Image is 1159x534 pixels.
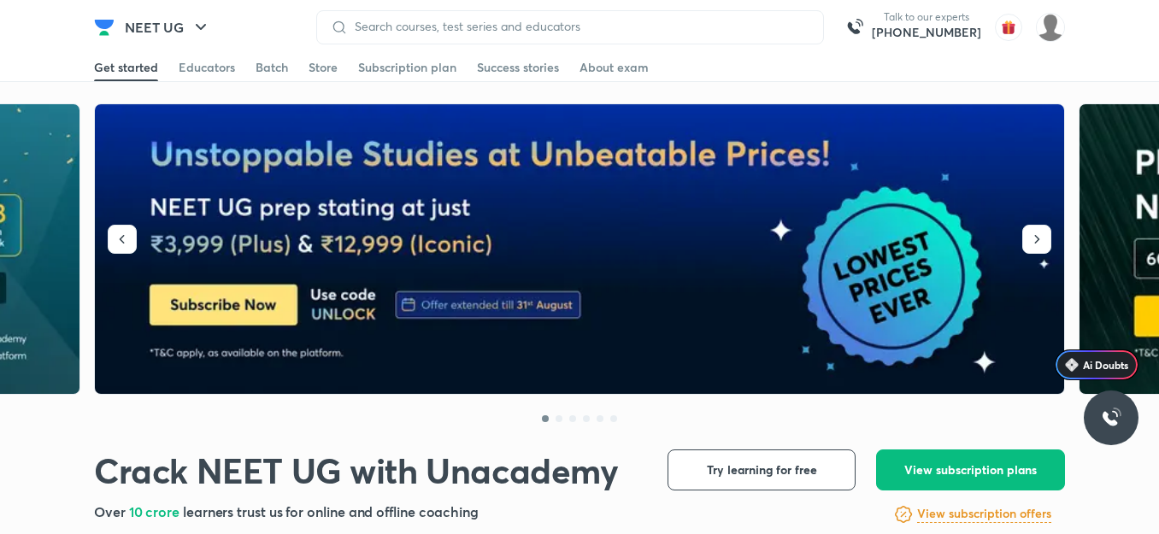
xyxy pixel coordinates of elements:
[183,502,479,520] span: learners trust us for online and offline coaching
[838,10,872,44] img: call-us
[309,54,338,81] a: Store
[1101,408,1121,428] img: ttu
[256,54,288,81] a: Batch
[477,59,559,76] div: Success stories
[94,54,158,81] a: Get started
[579,59,649,76] div: About exam
[579,54,649,81] a: About exam
[358,59,456,76] div: Subscription plan
[179,54,235,81] a: Educators
[94,449,619,491] h1: Crack NEET UG with Unacademy
[1083,358,1128,372] span: Ai Doubts
[358,54,456,81] a: Subscription plan
[256,59,288,76] div: Batch
[94,17,115,38] img: Company Logo
[876,449,1065,490] button: View subscription plans
[872,24,981,41] a: [PHONE_NUMBER]
[1036,13,1065,42] img: Divya rakesh
[707,461,817,478] span: Try learning for free
[1055,349,1138,380] a: Ai Doubts
[348,20,809,33] input: Search courses, test series and educators
[904,461,1037,478] span: View subscription plans
[1065,358,1079,372] img: Icon
[477,54,559,81] a: Success stories
[129,502,183,520] span: 10 crore
[917,504,1051,525] a: View subscription offers
[995,14,1022,41] img: avatar
[917,505,1051,523] h6: View subscription offers
[179,59,235,76] div: Educators
[668,449,856,490] button: Try learning for free
[94,502,129,520] span: Over
[115,10,221,44] button: NEET UG
[872,10,981,24] p: Talk to our experts
[309,59,338,76] div: Store
[94,59,158,76] div: Get started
